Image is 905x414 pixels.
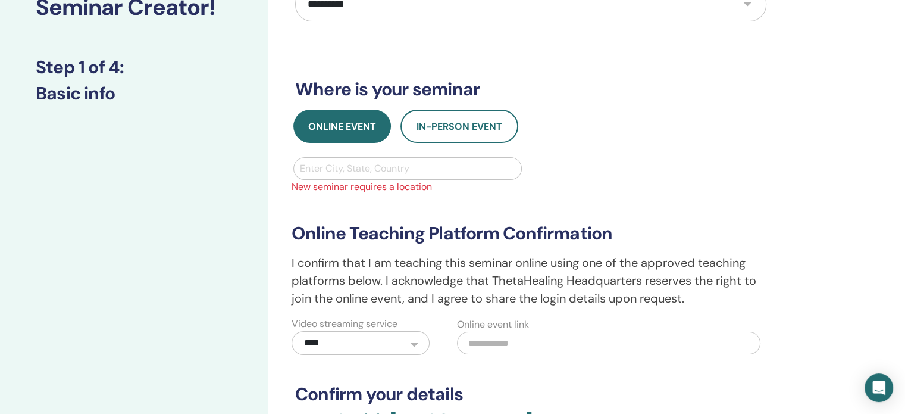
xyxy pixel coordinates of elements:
[36,83,232,104] h3: Basic info
[295,384,766,405] h3: Confirm your details
[292,254,770,307] p: I confirm that I am teaching this seminar online using one of the approved teaching platforms bel...
[457,317,529,332] label: Online event link
[292,223,770,244] h3: Online Teaching Platform Confirmation
[417,120,502,133] span: In-Person Event
[295,79,766,100] h3: Where is your seminar
[36,57,232,78] h3: Step 1 of 4 :
[293,110,391,143] button: Online Event
[292,317,397,331] label: Video streaming service
[284,180,777,194] span: New seminar requires a location
[308,120,376,133] span: Online Event
[400,110,518,143] button: In-Person Event
[865,373,893,402] div: Open Intercom Messenger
